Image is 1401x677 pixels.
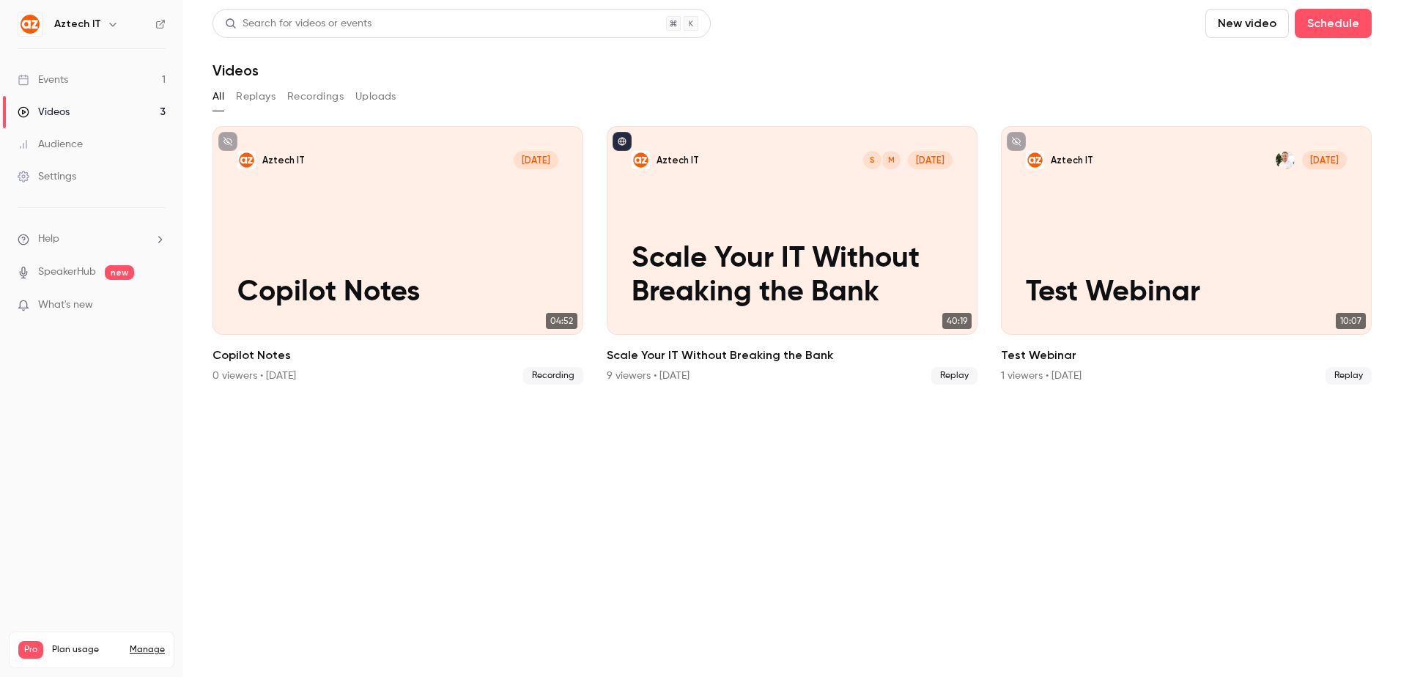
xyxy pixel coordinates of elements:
button: Recordings [287,85,344,108]
span: 10:07 [1336,313,1366,329]
p: Aztech IT [657,154,699,166]
img: Test Webinar [1026,151,1044,169]
button: published [613,132,632,151]
div: Search for videos or events [225,16,371,32]
span: Help [38,232,59,247]
div: Settings [18,169,76,184]
span: Pro [18,641,43,659]
a: Manage [130,644,165,656]
h2: Test Webinar [1001,347,1372,364]
button: unpublished [218,132,237,151]
span: What's new [38,297,93,313]
span: Replay [931,367,977,385]
a: Scale Your IT Without Breaking the BankAztech ITMS[DATE]Scale Your IT Without Breaking the Bank40... [607,126,977,385]
span: new [105,265,134,280]
section: Videos [212,9,1372,668]
a: Copilot Notes Aztech IT[DATE]Copilot Notes04:52Copilot Notes0 viewers • [DATE]Recording [212,126,583,385]
a: Test Webinar Aztech ITSean Houghton[DATE]Test Webinar10:07Test Webinar1 viewers • [DATE]Replay [1001,126,1372,385]
li: Test Webinar [1001,126,1372,385]
span: [DATE] [1302,151,1347,169]
li: help-dropdown-opener [18,232,166,247]
div: 0 viewers • [DATE] [212,369,296,383]
p: Scale Your IT Without Breaking the Bank [632,243,953,310]
span: Recording [523,367,583,385]
div: Events [18,73,68,87]
span: Plan usage [52,644,121,656]
button: unpublished [1007,132,1026,151]
p: Aztech IT [262,154,305,166]
p: Copilot Notes [237,276,558,310]
span: 04:52 [546,313,577,329]
span: [DATE] [908,151,953,169]
button: New video [1205,9,1289,38]
div: 9 viewers • [DATE] [607,369,690,383]
div: Audience [18,137,83,152]
h2: Copilot Notes [212,347,583,364]
p: Aztech IT [1051,154,1093,166]
ul: Videos [212,126,1372,385]
button: Replays [236,85,276,108]
button: All [212,85,224,108]
li: Copilot Notes [212,126,583,385]
img: Copilot Notes [237,151,256,169]
li: Scale Your IT Without Breaking the Bank [607,126,977,385]
img: Aztech IT [18,12,42,36]
img: Sean Houghton [1276,151,1294,169]
img: Scale Your IT Without Breaking the Bank [632,151,650,169]
span: [DATE] [514,151,558,169]
a: SpeakerHub [38,264,96,280]
h2: Scale Your IT Without Breaking the Bank [607,347,977,364]
div: S [862,149,883,171]
div: M [880,149,901,171]
p: Test Webinar [1026,276,1347,310]
button: Uploads [355,85,396,108]
h6: Aztech IT [54,17,101,32]
div: 1 viewers • [DATE] [1001,369,1082,383]
span: 40:19 [942,313,972,329]
button: Schedule [1295,9,1372,38]
span: Replay [1326,367,1372,385]
h1: Videos [212,62,259,79]
div: Videos [18,105,70,119]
